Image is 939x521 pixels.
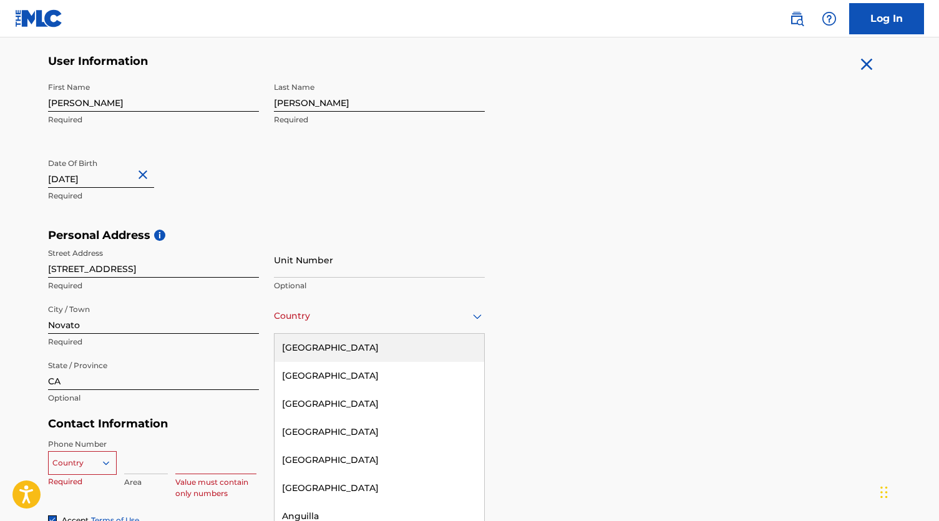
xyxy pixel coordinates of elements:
img: MLC Logo [15,9,63,27]
div: [GEOGRAPHIC_DATA] [275,362,484,390]
div: [GEOGRAPHIC_DATA] [275,334,484,362]
iframe: Chat Widget [877,461,939,521]
img: close [857,54,877,74]
p: Required [48,336,259,348]
p: Required [48,280,259,291]
button: Close [135,156,154,194]
h5: Contact Information [48,417,485,431]
span: i [154,230,165,241]
div: Help [817,6,842,31]
p: Required [48,476,117,487]
p: Optional [48,392,259,404]
img: search [789,11,804,26]
div: [GEOGRAPHIC_DATA] [275,446,484,474]
p: Value must contain only numbers [175,477,256,499]
p: Area [124,477,168,488]
h5: Personal Address [48,228,892,243]
p: Required [48,190,259,202]
h5: User Information [48,54,485,69]
p: Required [274,114,485,125]
div: [GEOGRAPHIC_DATA] [275,474,484,502]
a: Public Search [784,6,809,31]
div: [GEOGRAPHIC_DATA] [275,418,484,446]
div: Drag [880,474,888,511]
p: Required [48,114,259,125]
p: Optional [274,280,485,291]
img: help [822,11,837,26]
a: Log In [849,3,924,34]
div: [GEOGRAPHIC_DATA] [275,390,484,418]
